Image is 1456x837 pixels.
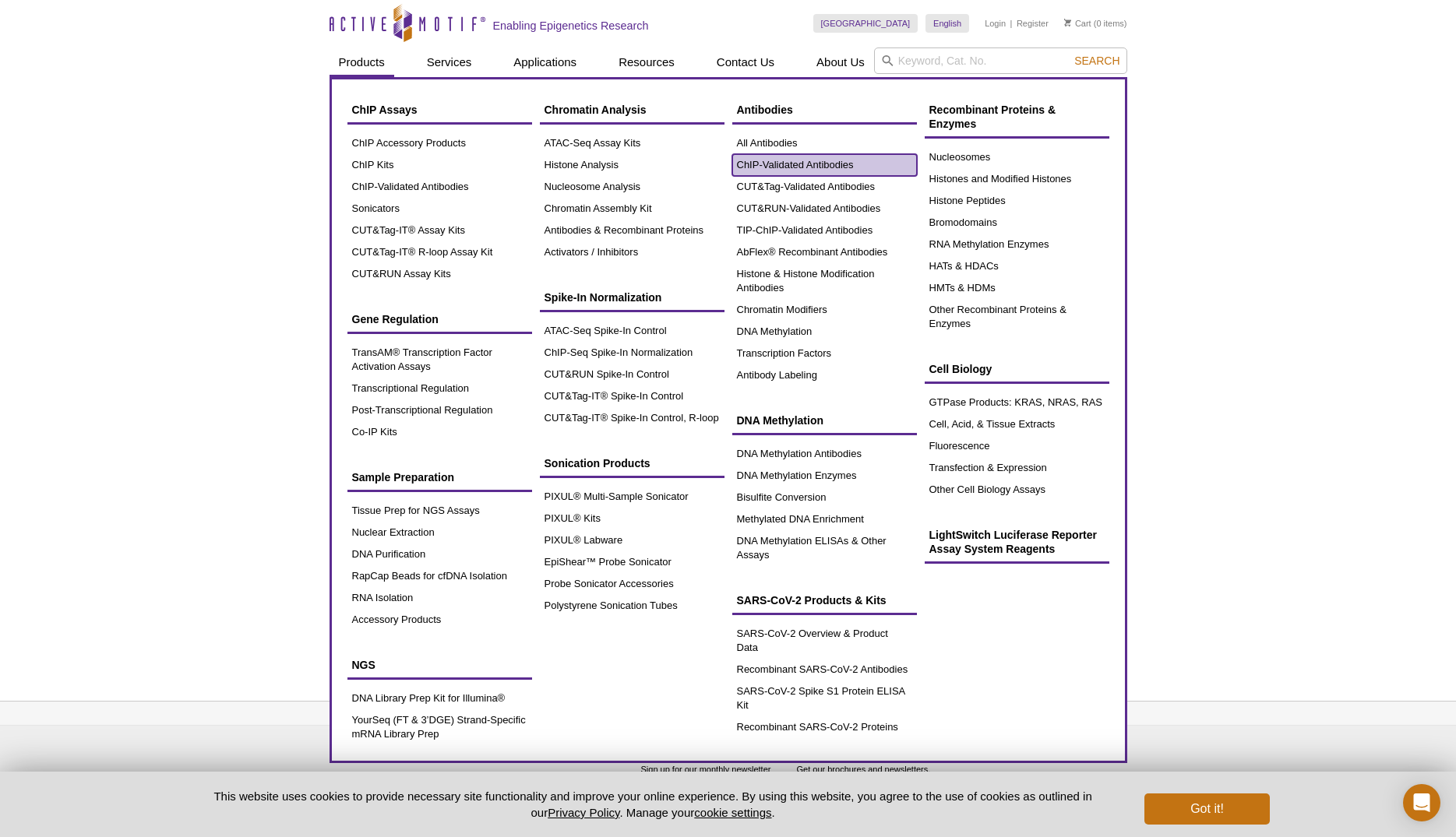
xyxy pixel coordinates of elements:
a: All Antibodies [732,132,917,154]
a: Recombinant SARS-CoV-2 Antibodies [732,659,917,681]
button: cookie settings [694,806,771,819]
a: DNA Purification [347,543,532,565]
a: Gene Regulation [347,304,532,334]
a: RNA Isolation [347,587,532,609]
a: DNA Methylation Enzymes [732,465,917,487]
a: ChIP Kits [347,154,532,176]
a: LightSwitch Luciferase Reporter Assay System Reagents [925,520,1109,564]
a: CUT&RUN Spike-In Control [540,364,724,385]
button: Search [1070,54,1124,68]
a: Recombinant SARS-CoV-2 Proteins [732,716,917,738]
a: RapCap Beads for cfDNA Isolation [347,565,532,587]
div: Open Intercom Messenger [1403,784,1440,821]
a: DNA Methylation [732,406,917,435]
a: HATs & HDACs [925,255,1109,277]
a: HMTs & HDMs [925,277,1109,299]
a: Antibodies [732,95,917,125]
a: PIXUL® Multi-Sample Sonicator [540,486,724,508]
a: CUT&Tag-IT® Spike-In Control, R-loop [540,407,724,429]
input: Keyword, Cat. No. [874,47,1127,74]
span: Sample Preparation [352,471,455,484]
li: (0 items) [1064,14,1127,33]
a: Privacy Policy [548,806,619,819]
a: Polystyrene Sonication Tubes [540,595,724,617]
a: Products [330,47,394,77]
span: DNA Methylation [737,414,823,427]
a: NGS [347,650,532,680]
a: ATAC-Seq Assay Kits [540,132,724,154]
a: Cart [1064,18,1091,29]
a: ATAC-Seq Spike-In Control [540,320,724,342]
a: DNA Methylation ELISAs & Other Assays [732,530,917,566]
a: Sonication Products [540,448,724,478]
a: Resources [609,47,684,77]
a: ChIP-Validated Antibodies [732,154,917,176]
a: Spike-In Normalization [540,283,724,312]
a: TransAM® Transcription Factor Activation Assays [347,342,532,378]
span: Antibodies [737,104,793,116]
a: DNA Methylation [732,321,917,343]
a: Tissue Prep for NGS Assays [347,500,532,522]
a: Login [985,18,1006,29]
a: Transcription Factors [732,343,917,364]
a: PIXUL® Labware [540,529,724,551]
a: Histones and Modified Histones [925,168,1109,190]
a: GTPase Products: KRAS, NRAS, RAS [925,392,1109,413]
a: Histone Analysis [540,154,724,176]
a: TIP-ChIP-Validated Antibodies [732,220,917,241]
a: Fluorescence [925,435,1109,457]
img: Your Cart [1064,19,1071,26]
a: Other Recombinant Proteins & Enzymes [925,299,1109,335]
a: Cell, Acid, & Tissue Extracts [925,413,1109,435]
a: Chromatin Assembly Kit [540,198,724,220]
a: CUT&Tag-Validated Antibodies [732,176,917,198]
a: Bisulfite Conversion [732,487,917,508]
a: ChIP-Validated Antibodies [347,176,532,198]
a: CUT&Tag-IT® Assay Kits [347,220,532,241]
a: AbFlex® Recombinant Antibodies [732,241,917,263]
a: SARS-CoV-2 Products & Kits [732,586,917,615]
a: Bromodomains [925,212,1109,234]
a: Transcriptional Regulation [347,378,532,399]
a: CUT&RUN-Validated Antibodies [732,198,917,220]
a: [GEOGRAPHIC_DATA] [813,14,918,33]
p: This website uses cookies to provide necessary site functionality and improve your online experie... [187,788,1119,821]
span: Spike-In Normalization [545,291,662,304]
a: ChIP Accessory Products [347,132,532,154]
a: CUT&Tag-IT® Spike-In Control [540,385,724,407]
a: Accessory Products [347,609,532,631]
a: Sample Preparation [347,462,532,492]
span: Chromatin Analysis [545,104,647,116]
a: Terms & Conditions [516,765,598,789]
a: Transfection & Expression [925,457,1109,479]
a: Chromatin Modifiers [732,299,917,321]
span: ChIP Assays [352,104,418,116]
h2: Enabling Epigenetics Research [493,19,649,33]
a: Applications [504,47,586,77]
a: Antibody Labeling [732,364,917,386]
a: Activators / Inhibitors [540,241,724,263]
a: English [925,14,969,33]
span: Gene Regulation [352,313,439,325]
a: Services [418,47,481,77]
a: Nucleosomes [925,146,1109,168]
a: Contact Us [707,47,784,77]
a: Sonicators [347,198,532,220]
a: CUT&RUN Assay Kits [347,263,532,285]
a: Register [1017,18,1049,29]
button: Got it! [1144,793,1269,825]
a: CUT&Tag-IT® R-loop Assay Kit [347,241,532,263]
a: Co-IP Kits [347,421,532,443]
span: NGS [352,659,375,671]
a: Probe Sonicator Accessories [540,573,724,595]
a: DNA Library Prep Kit for Illumina® [347,688,532,709]
li: | [1010,14,1013,33]
a: Histone Peptides [925,190,1109,212]
a: Other Cell Biology Assays [925,479,1109,501]
a: Methylated DNA Enrichment [732,508,917,530]
a: YourSeq (FT & 3’DGE) Strand-Specific mRNA Library Prep [347,709,532,745]
a: EpiShear™ Probe Sonicator [540,551,724,573]
a: DNA Methylation Antibodies [732,443,917,465]
a: Chromatin Analysis [540,95,724,125]
a: Histone & Histone Modification Antibodies [732,263,917,299]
